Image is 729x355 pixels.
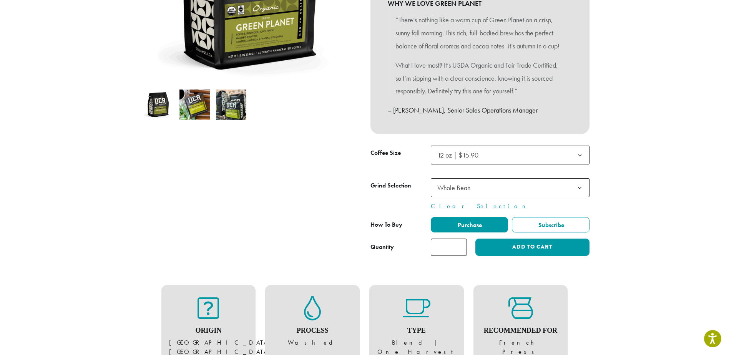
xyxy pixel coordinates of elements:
span: Whole Bean [431,178,590,197]
span: Subscribe [537,221,564,229]
span: 12 oz | $15.90 [437,151,478,159]
button: Add to cart [475,239,589,256]
h4: Recommended For [481,327,560,335]
figure: Washed [273,296,352,347]
span: 12 oz | $15.90 [434,148,486,163]
h4: Type [377,327,456,335]
a: Clear Selection [431,202,590,211]
h4: Process [273,327,352,335]
h4: Origin [169,327,248,335]
p: – [PERSON_NAME], Senior Sales Operations Manager [388,104,572,117]
span: Whole Bean [434,180,478,195]
span: Purchase [457,221,482,229]
span: How To Buy [370,221,402,229]
input: Product quantity [431,239,467,256]
label: Grind Selection [370,180,431,191]
span: Whole Bean [437,183,470,192]
img: Green Planet - Image 2 [179,90,210,120]
span: 12 oz | $15.90 [431,146,590,164]
p: What I love most? It’s USDA Organic and Fair Trade Certified, so I’m sipping with a clear conscie... [395,59,565,98]
img: Green Planet - Image 3 [216,90,246,120]
div: Quantity [370,242,394,252]
label: Coffee Size [370,148,431,159]
img: Green Planet [143,90,173,120]
p: “There’s nothing like a warm cup of Green Planet on a crisp, sunny fall morning. This rich, full-... [395,13,565,52]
